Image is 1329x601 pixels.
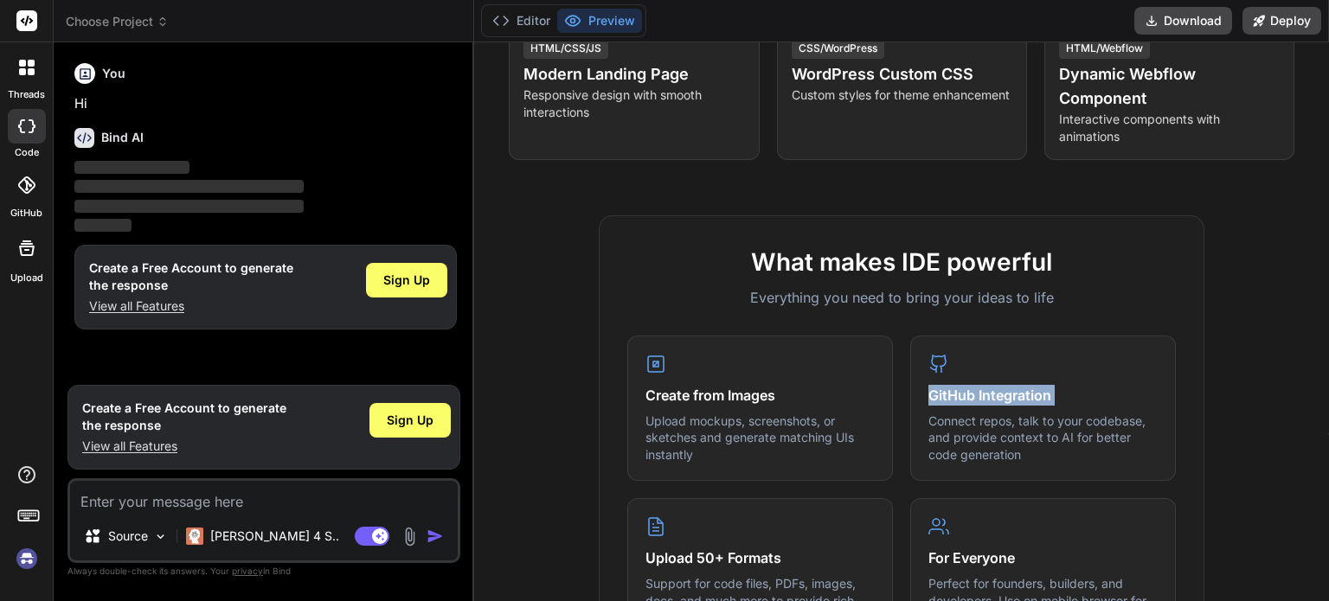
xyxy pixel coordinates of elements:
button: Download [1134,7,1232,35]
label: code [15,145,39,160]
label: threads [8,87,45,102]
p: Connect repos, talk to your codebase, and provide context to AI for better code generation [928,412,1158,464]
button: Editor [485,9,557,33]
div: HTML/Webflow [1059,38,1150,59]
h4: GitHub Integration [928,385,1158,406]
span: ‌ [74,200,304,213]
span: Sign Up [387,412,433,429]
p: View all Features [89,297,293,315]
label: GitHub [10,206,42,221]
h4: Create from Images [645,385,875,406]
h4: Upload 50+ Formats [645,547,875,568]
div: CSS/WordPress [792,38,884,59]
h6: Bind AI [101,129,144,146]
img: Claude 4 Sonnet [186,527,203,545]
h4: Dynamic Webflow Component [1059,62,1280,111]
p: [PERSON_NAME] 4 S.. [210,527,339,545]
div: HTML/CSS/JS [523,38,608,59]
span: Choose Project [66,13,169,30]
h4: Modern Landing Page [523,62,744,86]
p: Always double-check its answers. Your in Bind [67,563,460,579]
button: Deploy [1242,7,1321,35]
h6: You [102,65,125,82]
span: ‌ [74,219,132,232]
span: ‌ [74,180,304,193]
label: Upload [10,271,43,285]
p: Custom styles for theme enhancement [792,86,1012,104]
span: privacy [232,566,263,576]
img: icon [427,527,444,545]
img: Pick Models [153,529,168,544]
img: attachment [400,527,420,547]
img: signin [12,544,42,573]
span: ‌ [74,161,189,174]
p: Source [108,527,148,545]
span: Sign Up [383,272,430,289]
p: Responsive design with smooth interactions [523,86,744,121]
button: Preview [557,9,642,33]
p: Upload mockups, screenshots, or sketches and generate matching UIs instantly [645,412,875,464]
h2: What makes IDE powerful [627,244,1176,280]
h1: Create a Free Account to generate the response [82,400,286,434]
p: Interactive components with animations [1059,111,1280,145]
h4: WordPress Custom CSS [792,62,1012,86]
p: View all Features [82,438,286,455]
p: Everything you need to bring your ideas to life [627,287,1176,308]
h4: For Everyone [928,547,1158,568]
p: Hi [74,94,457,114]
h1: Create a Free Account to generate the response [89,259,293,294]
